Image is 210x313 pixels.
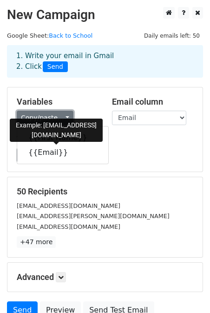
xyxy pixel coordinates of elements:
[17,213,170,220] small: [EMAIL_ADDRESS][PERSON_NAME][DOMAIN_NAME]
[43,61,68,73] span: Send
[17,272,193,282] h5: Advanced
[141,31,203,41] span: Daily emails left: 50
[17,97,98,107] h5: Variables
[49,32,92,39] a: Back to School
[10,119,103,142] div: Example: [EMAIL_ADDRESS][DOMAIN_NAME]
[141,32,203,39] a: Daily emails left: 50
[9,51,201,72] div: 1. Write your email in Gmail 2. Click
[112,97,193,107] h5: Email column
[164,268,210,313] iframe: Chat Widget
[17,236,56,248] a: +47 more
[17,145,108,160] a: {{Email}}
[17,111,73,125] a: Copy/paste...
[17,202,120,209] small: [EMAIL_ADDRESS][DOMAIN_NAME]
[7,7,203,23] h2: New Campaign
[17,186,193,197] h5: 50 Recipients
[17,223,120,230] small: [EMAIL_ADDRESS][DOMAIN_NAME]
[7,32,92,39] small: Google Sheet:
